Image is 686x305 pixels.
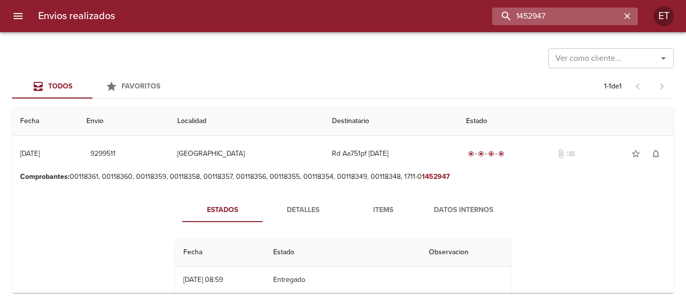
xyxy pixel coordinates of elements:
div: [DATE] [20,149,40,158]
button: Agregar a favoritos [626,144,646,164]
span: radio_button_checked [498,151,504,157]
button: Activar notificaciones [646,144,666,164]
td: Rd Aa751pf [DATE] [324,136,458,172]
span: No tiene documentos adjuntos [556,149,566,159]
span: radio_button_checked [478,151,484,157]
span: 9299511 [90,148,116,160]
th: Fecha [175,238,265,267]
span: Estados [188,204,257,217]
button: Abrir [656,51,670,65]
span: Items [349,204,417,217]
th: Estado [265,238,421,267]
span: Detalles [269,204,337,217]
em: 1452947 [422,172,450,181]
span: radio_button_checked [488,151,494,157]
h6: Envios realizados [38,8,115,24]
span: notifications_none [651,149,661,159]
span: No tiene pedido asociado [566,149,576,159]
div: [DATE] 08:59 [183,275,223,284]
button: 9299511 [86,145,120,163]
span: star_border [631,149,641,159]
div: Tabs detalle de guia [182,198,504,222]
button: menu [6,4,30,28]
span: radio_button_checked [468,151,474,157]
th: Envio [78,107,170,136]
th: Estado [458,107,674,136]
div: Tabs Envios [12,74,173,98]
th: Observacion [421,238,511,267]
b: Comprobantes : [20,172,70,181]
th: Destinatario [324,107,458,136]
th: Localidad [169,107,323,136]
span: Todos [48,82,72,90]
div: ET [654,6,674,26]
div: Entregado [466,149,506,159]
td: Entregado [265,267,421,293]
input: buscar [492,8,621,25]
span: Favoritos [122,82,160,90]
span: Datos Internos [429,204,498,217]
td: [GEOGRAPHIC_DATA] [169,136,323,172]
p: 1 - 1 de 1 [604,81,622,91]
p: 00118361, 00118360, 00118359, 00118358, 00118357, 00118356, 00118355, 00118354, 00118349, 0011834... [20,172,666,182]
th: Fecha [12,107,78,136]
